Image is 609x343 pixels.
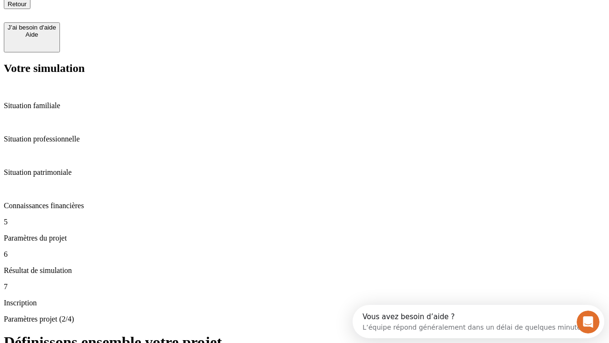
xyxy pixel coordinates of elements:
[4,250,605,259] p: 6
[4,266,605,275] p: Résultat de simulation
[8,31,56,38] div: Aide
[4,282,605,291] p: 7
[10,16,234,26] div: L’équipe répond généralement dans un délai de quelques minutes.
[4,135,605,143] p: Situation professionnelle
[4,4,262,30] div: Ouvrir le Messenger Intercom
[4,218,605,226] p: 5
[4,202,605,210] p: Connaissances financières
[577,311,599,333] iframe: Intercom live chat
[4,299,605,307] p: Inscription
[10,8,234,16] div: Vous avez besoin d’aide ?
[4,101,605,110] p: Situation familiale
[4,22,60,52] button: J’ai besoin d'aideAide
[4,315,605,323] p: Paramètres projet (2/4)
[353,305,604,338] iframe: Intercom live chat discovery launcher
[8,0,27,8] span: Retour
[8,24,56,31] div: J’ai besoin d'aide
[4,62,605,75] h2: Votre simulation
[4,168,605,177] p: Situation patrimoniale
[4,234,605,242] p: Paramètres du projet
